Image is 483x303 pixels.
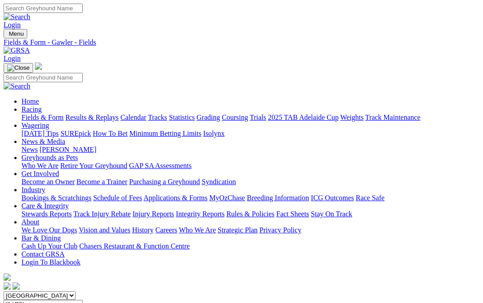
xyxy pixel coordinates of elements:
a: Fact Sheets [276,210,309,218]
a: Retire Your Greyhound [60,162,127,169]
a: Applications & Forms [144,194,208,202]
a: Stay On Track [311,210,352,218]
a: Calendar [120,114,146,121]
a: Become a Trainer [76,178,127,185]
a: Isolynx [203,130,225,137]
a: Integrity Reports [176,210,225,218]
a: [PERSON_NAME] [39,146,96,153]
a: Results & Replays [65,114,119,121]
input: Search [4,73,83,82]
a: Fields & Form - Gawler - Fields [4,38,479,46]
div: Racing [21,114,479,122]
img: facebook.svg [4,282,11,290]
a: Care & Integrity [21,202,69,210]
a: Injury Reports [132,210,174,218]
a: Get Involved [21,170,59,177]
a: Tracks [148,114,167,121]
a: Greyhounds as Pets [21,154,78,161]
a: Strategic Plan [218,226,258,234]
div: Get Involved [21,178,479,186]
a: Weights [340,114,364,121]
a: 2025 TAB Adelaide Cup [268,114,339,121]
a: [DATE] Tips [21,130,59,137]
a: Coursing [222,114,248,121]
a: Track Injury Rebate [73,210,131,218]
a: Schedule of Fees [93,194,142,202]
a: MyOzChase [209,194,245,202]
a: Who We Are [179,226,216,234]
div: Industry [21,194,479,202]
a: GAP SA Assessments [129,162,192,169]
img: logo-grsa-white.png [35,63,42,70]
a: Trials [250,114,266,121]
input: Search [4,4,83,13]
div: Wagering [21,130,479,138]
a: Who We Are [21,162,59,169]
img: Close [7,64,30,72]
a: Statistics [169,114,195,121]
a: Rules & Policies [226,210,275,218]
img: Search [4,13,30,21]
a: News & Media [21,138,65,145]
a: How To Bet [93,130,128,137]
div: Bar & Dining [21,242,479,250]
img: Search [4,82,30,90]
a: Login To Blackbook [21,258,80,266]
a: Industry [21,186,45,194]
div: About [21,226,479,234]
div: Care & Integrity [21,210,479,218]
a: Login [4,55,21,62]
a: Home [21,97,39,105]
a: Bookings & Scratchings [21,194,91,202]
span: Menu [9,30,24,37]
a: About [21,218,39,226]
a: Purchasing a Greyhound [129,178,200,185]
a: Track Maintenance [365,114,420,121]
a: Syndication [202,178,236,185]
img: GRSA [4,46,30,55]
button: Toggle navigation [4,29,27,38]
a: Vision and Values [79,226,130,234]
a: Minimum Betting Limits [129,130,201,137]
a: We Love Our Dogs [21,226,77,234]
div: Greyhounds as Pets [21,162,479,170]
a: News [21,146,38,153]
button: Toggle navigation [4,63,33,73]
img: twitter.svg [13,282,20,290]
a: Contact GRSA [21,250,64,258]
a: Privacy Policy [259,226,301,234]
a: Breeding Information [247,194,309,202]
a: Grading [197,114,220,121]
a: Login [4,21,21,29]
a: Cash Up Your Club [21,242,77,250]
a: Careers [155,226,177,234]
a: Bar & Dining [21,234,61,242]
a: Chasers Restaurant & Function Centre [79,242,190,250]
a: Stewards Reports [21,210,72,218]
a: Race Safe [356,194,384,202]
a: Become an Owner [21,178,75,185]
a: Wagering [21,122,49,129]
a: History [132,226,153,234]
a: Fields & Form [21,114,64,121]
div: News & Media [21,146,479,154]
a: SUREpick [60,130,91,137]
img: logo-grsa-white.png [4,274,11,281]
a: ICG Outcomes [311,194,354,202]
a: Racing [21,105,42,113]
